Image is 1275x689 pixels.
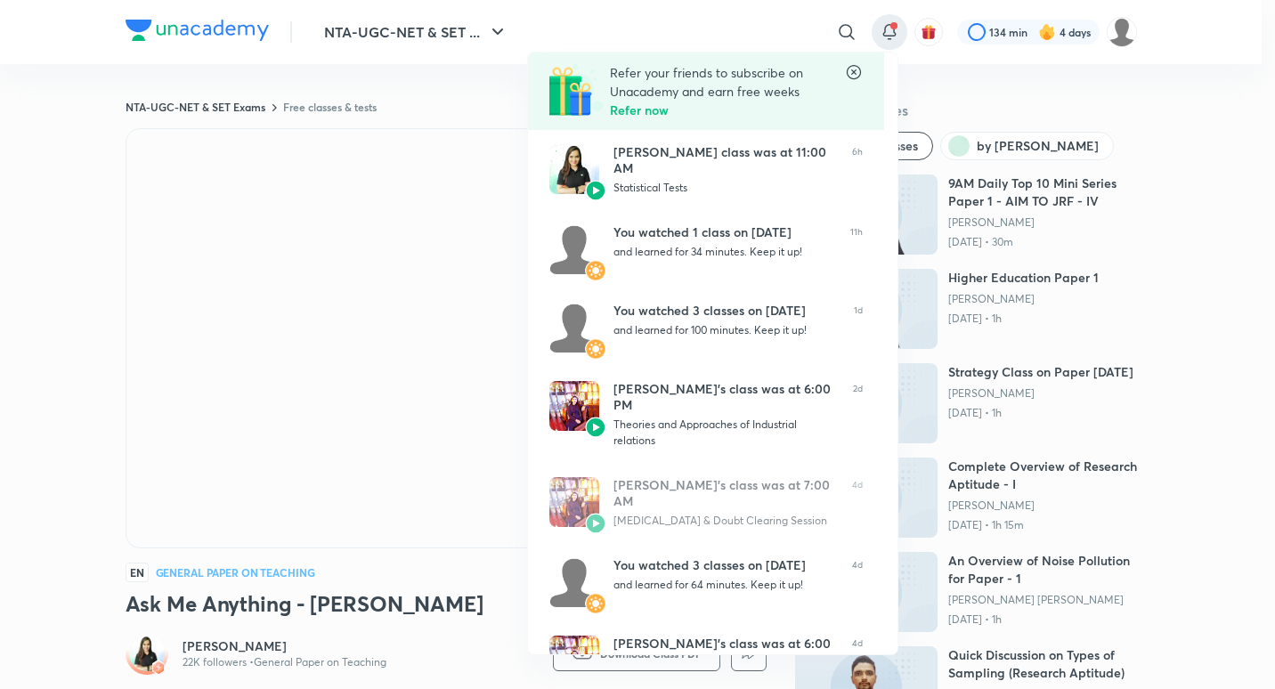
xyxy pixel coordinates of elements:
[549,63,603,117] img: Referral
[613,417,839,449] div: Theories and Approaches of Industrial relations
[585,260,606,281] img: Avatar
[852,144,863,196] span: 6h
[585,338,606,360] img: Avatar
[585,417,606,438] img: Avatar
[613,322,840,338] div: and learned for 100 minutes. Keep it up!
[585,513,606,534] img: Avatar
[613,636,838,668] div: [PERSON_NAME]’s class was at 6:00 PM
[613,513,838,529] div: [MEDICAL_DATA] & Doubt Clearing Session
[613,180,838,196] div: Statistical Tests
[549,303,599,353] img: Avatar
[528,463,884,543] a: AvatarAvatar[PERSON_NAME]’s class was at 7:00 AM[MEDICAL_DATA] & Doubt Clearing Session4d
[549,224,599,274] img: Avatar
[613,303,840,319] div: You watched 3 classes on [DATE]
[528,543,884,621] a: AvatarAvatarYou watched 3 classes on [DATE]and learned for 64 minutes. Keep it up!4d
[610,63,845,101] p: Refer your friends to subscribe on Unacademy and earn free weeks
[610,101,845,119] h6: Refer now
[613,144,838,176] div: [PERSON_NAME] class was at 11:00 AM
[852,477,863,529] span: 4d
[852,557,863,607] span: 4d
[850,224,863,274] span: 11h
[613,557,838,573] div: You watched 3 classes on [DATE]
[528,210,884,288] a: AvatarAvatarYou watched 1 class on [DATE]and learned for 34 minutes. Keep it up!11h
[549,557,599,607] img: Avatar
[613,244,836,260] div: and learned for 34 minutes. Keep it up!
[613,381,839,413] div: [PERSON_NAME]’s class was at 6:00 PM
[528,288,884,367] a: AvatarAvatarYou watched 3 classes on [DATE]and learned for 100 minutes. Keep it up!1d
[852,636,863,687] span: 4d
[528,367,884,463] a: AvatarAvatar[PERSON_NAME]’s class was at 6:00 PMTheories and Approaches of Industrial relations2d
[528,130,884,210] a: AvatarAvatar[PERSON_NAME] class was at 11:00 AMStatistical Tests6h
[613,477,838,509] div: [PERSON_NAME]’s class was at 7:00 AM
[585,180,606,201] img: Avatar
[585,593,606,614] img: Avatar
[549,477,599,527] img: Avatar
[549,381,599,431] img: Avatar
[613,577,838,593] div: and learned for 64 minutes. Keep it up!
[853,381,863,449] span: 2d
[854,303,863,353] span: 1d
[613,224,836,240] div: You watched 1 class on [DATE]
[549,144,599,194] img: Avatar
[549,636,599,685] img: Avatar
